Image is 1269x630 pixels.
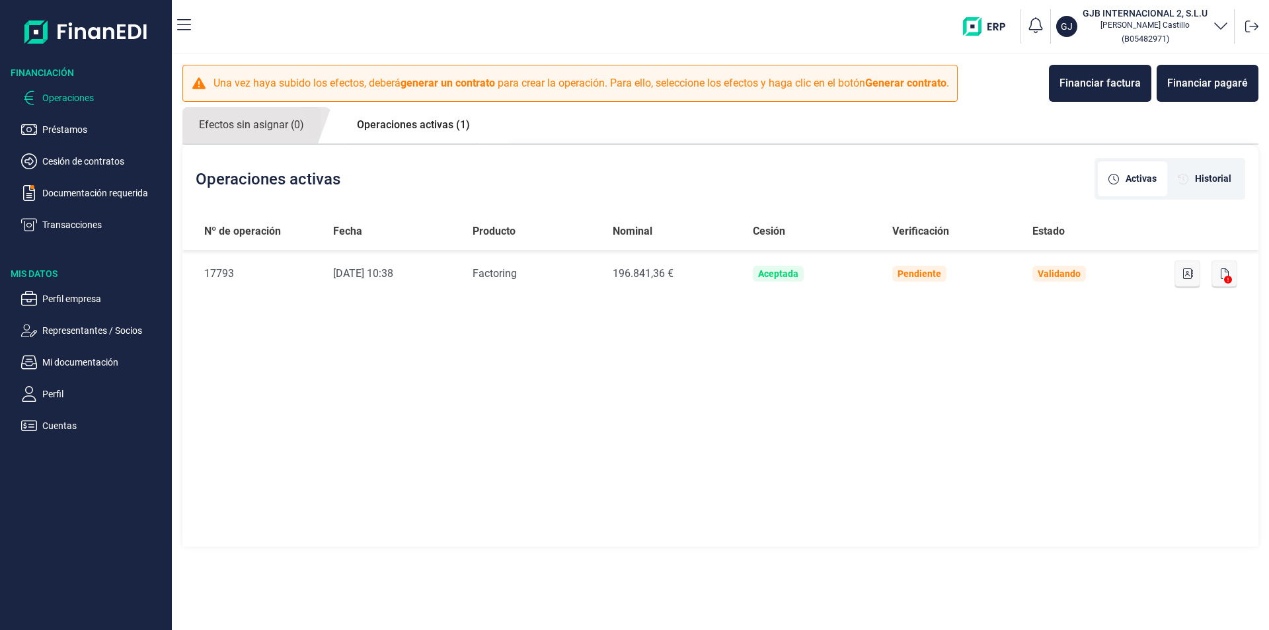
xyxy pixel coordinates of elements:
div: Factoring [473,266,592,282]
div: Financiar factura [1059,75,1141,91]
div: [object Object] [1098,161,1167,196]
img: erp [963,17,1015,36]
div: Financiar pagaré [1167,75,1248,91]
div: [DATE] 10:38 [333,266,452,282]
small: Copiar cif [1122,34,1169,44]
div: Aceptada [758,268,798,279]
span: Nominal [613,223,652,239]
button: GJGJB INTERNACIONAL 2, S.L.U[PERSON_NAME] Castillo(B05482971) [1056,7,1229,46]
span: Cesión [753,223,785,239]
p: GJ [1061,20,1073,33]
div: 196.841,36 € [613,266,732,282]
p: Cesión de contratos [42,153,167,169]
button: Cesión de contratos [21,153,167,169]
span: Historial [1195,172,1231,186]
p: Operaciones [42,90,167,106]
p: [PERSON_NAME] Castillo [1083,20,1208,30]
div: 17793 [204,266,312,282]
b: generar un contrato [401,77,495,89]
p: Mi documentación [42,354,167,370]
p: Cuentas [42,418,167,434]
p: Una vez haya subido los efectos, deberá para crear la operación. Para ello, seleccione los efecto... [213,75,949,91]
p: Préstamos [42,122,167,138]
p: Representantes / Socios [42,323,167,338]
button: Mi documentación [21,354,167,370]
img: Logo de aplicación [24,11,148,53]
a: Efectos sin asignar (0) [182,107,321,143]
span: Fecha [333,223,362,239]
button: Financiar pagaré [1157,65,1258,102]
button: Perfil [21,386,167,402]
b: Generar contrato [865,77,946,89]
button: Documentación requerida [21,185,167,201]
button: Perfil empresa [21,291,167,307]
button: Préstamos [21,122,167,138]
div: [object Object] [1167,161,1242,196]
span: Verificación [892,223,949,239]
div: Validando [1038,268,1081,279]
button: Cuentas [21,418,167,434]
h3: GJB INTERNACIONAL 2, S.L.U [1083,7,1208,20]
button: Representantes / Socios [21,323,167,338]
span: Activas [1126,172,1157,186]
p: Documentación requerida [42,185,167,201]
span: Estado [1032,223,1065,239]
a: Operaciones activas (1) [340,107,486,143]
p: Transacciones [42,217,167,233]
button: Transacciones [21,217,167,233]
p: Perfil empresa [42,291,167,307]
div: Pendiente [898,268,941,279]
p: Perfil [42,386,167,402]
span: Nº de operación [204,223,281,239]
h2: Operaciones activas [196,170,340,188]
button: Financiar factura [1049,65,1151,102]
span: Producto [473,223,516,239]
button: Operaciones [21,90,167,106]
